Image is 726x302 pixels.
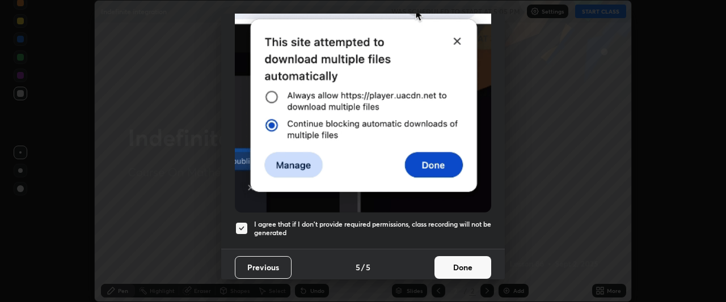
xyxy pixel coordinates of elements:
[361,261,365,273] h4: /
[434,256,491,279] button: Done
[254,220,491,237] h5: I agree that if I don't provide required permissions, class recording will not be generated
[366,261,370,273] h4: 5
[235,256,292,279] button: Previous
[356,261,360,273] h4: 5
